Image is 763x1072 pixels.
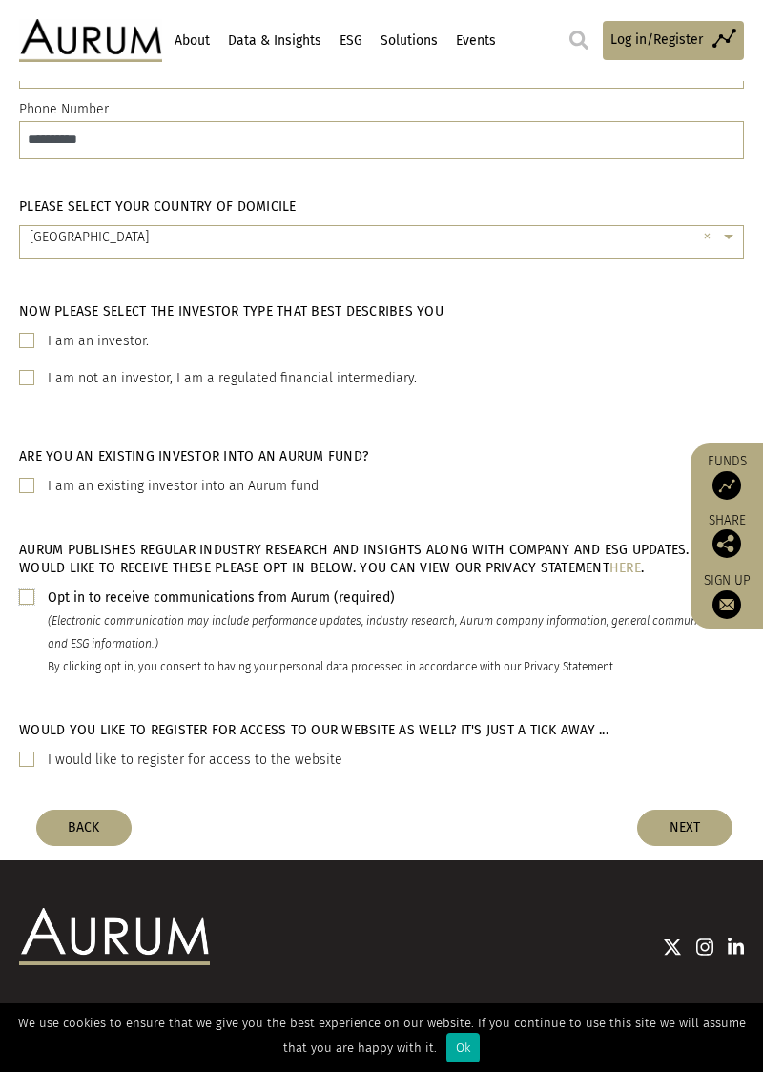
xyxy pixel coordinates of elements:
label: Phone Number [19,98,109,121]
img: Access Funds [712,471,741,500]
img: Aurum [19,19,162,62]
img: Share this post [712,529,741,558]
img: Sign up to our newsletter [712,590,741,619]
button: BACK [36,810,132,846]
a: Solutions [378,25,440,57]
label: I am an existing investor into an Aurum fund [48,475,319,498]
div: Ok [446,1033,480,1062]
a: HERE [609,560,641,576]
h5: Now please select the investor type that best describes you [19,302,744,320]
img: Linkedin icon [728,938,745,957]
a: Data & Insights [225,25,323,57]
img: Aurum Logo [19,908,210,965]
label: I am not an investor, I am a regulated financial intermediary. [48,367,417,390]
h5: AURUM PUBLISHES REGULAR INDUSTRY RESEARCH AND INSIGHTS ALONG WITH COMPANY AND ESG UPDATES. IF YOU... [19,541,744,577]
button: NEXT [637,810,732,846]
small: By clicking opt in, you consent to having your personal data processed in accordance with our Pri... [48,660,615,673]
h5: Please select your country of domicile [19,197,744,216]
img: search.svg [569,31,588,50]
label: I am an investor. [48,330,149,353]
a: Funds [700,453,753,500]
a: Sign up [700,572,753,619]
h5: Would you like to register for access to our website as well? It's just a tick away ... [19,721,744,739]
a: ESG [337,25,364,57]
a: Log in/Register [603,21,744,60]
a: Events [453,25,498,57]
img: Twitter icon [663,938,682,957]
span: Log in/Register [610,30,703,51]
a: About [172,25,212,57]
img: Instagram icon [696,938,713,957]
label: I would like to register for access to the website [48,749,342,772]
span: Clear all [703,227,719,248]
i: (Electronic communication may include performance updates, industry research, Aurum company infor... [48,614,738,650]
b: Opt in to receive communications from Aurum (required) [48,589,395,606]
h5: Are you an existing investor into an Aurum fund? [19,447,744,465]
div: Share [700,514,753,558]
